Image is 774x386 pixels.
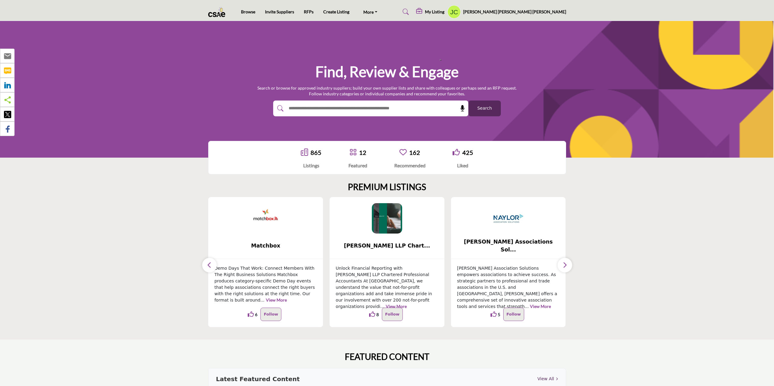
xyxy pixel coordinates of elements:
h3: Latest Featured Content [216,374,300,384]
div: My Listing [416,8,444,15]
span: ... [525,304,529,309]
h2: FEATURED CONTENT [345,352,429,362]
a: [PERSON_NAME] Associations Sol... [451,238,566,254]
a: View All [537,376,558,382]
b: Kriens-LaRose LLP Chartered Professional Accountants [339,238,435,254]
button: Follow [382,308,403,321]
span: 5 [498,311,500,318]
a: 12 [359,149,366,156]
button: Follow [260,308,281,321]
a: Invite Suppliers [265,9,294,14]
p: Demo Days That Work: Connect Members With The Right Business Solutions Matchbox produces category... [214,265,317,303]
h1: Find, Review & Engage [315,62,459,81]
span: [PERSON_NAME] Associations Sol... [460,238,557,254]
a: View More [386,304,407,309]
div: Recommended [394,162,426,169]
a: 425 [462,149,473,156]
span: 8 [376,311,379,318]
div: Featured [348,162,367,169]
span: [PERSON_NAME] LLP Chart... [339,242,435,250]
a: 865 [311,149,321,156]
h5: [PERSON_NAME] [PERSON_NAME] [PERSON_NAME] [463,9,566,15]
div: Liked [453,162,473,169]
a: View More [530,304,551,309]
p: Follow [264,311,278,318]
a: RFPs [304,9,314,14]
a: Matchbox [208,238,323,254]
span: ... [260,298,264,302]
span: 6 [255,311,257,318]
img: Kriens-LaRose LLP Chartered Professional Accountants [372,203,402,234]
a: View More [266,297,287,302]
button: Search [468,101,501,116]
img: Site Logo [208,7,229,17]
a: More [359,8,382,16]
p: [PERSON_NAME] Association Solutions empowers associations to achieve success. As strategic partne... [457,265,560,310]
span: ... [380,304,384,309]
span: Search [477,105,492,111]
a: 162 [409,149,420,156]
a: [PERSON_NAME] LLP Chart... [330,238,444,254]
i: Go to Liked [453,149,460,156]
p: Follow [385,311,399,318]
button: Show hide supplier dropdown [447,5,461,19]
img: Naylor Associations Solutions [493,203,524,234]
p: Search or browse for approved industry suppliers; build your own supplier lists and share with co... [257,85,517,97]
div: Listings [301,162,321,169]
a: Go to Featured [349,149,357,157]
img: Matchbox [250,203,281,234]
b: Naylor Associations Solutions [460,238,557,254]
b: Matchbox [217,238,314,254]
button: Follow [503,308,524,321]
h2: PREMIUM LISTINGS [348,182,426,192]
a: Search [397,7,413,17]
p: Unlock Financial Reporting with [PERSON_NAME] LLP Chartered Professional Accountants At [GEOGRAPH... [336,265,438,310]
a: Browse [241,9,255,14]
h5: My Listing [425,9,444,15]
p: Follow [507,311,521,318]
a: Create Listing [323,9,349,14]
a: Go to Recommended [399,149,407,157]
span: Matchbox [217,242,314,250]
